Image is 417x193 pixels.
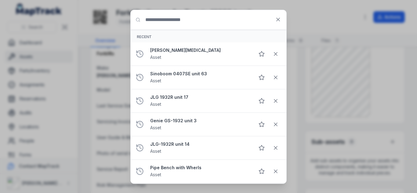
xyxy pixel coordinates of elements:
span: Recent [137,34,152,39]
span: Asset [150,78,161,83]
span: Asset [150,102,161,107]
span: Asset [150,172,161,177]
span: Asset [150,125,161,130]
strong: Sinoboom 0407SE unit 63 [150,71,250,77]
strong: JLG-1932R unit 14 [150,141,250,147]
a: JLG 1932R unit 17Asset [150,94,250,108]
span: Asset [150,55,161,60]
strong: [PERSON_NAME][MEDICAL_DATA] [150,47,250,53]
strong: Pipe Bench with Wherls [150,165,250,171]
span: Asset [150,148,161,154]
a: Pipe Bench with WherlsAsset [150,165,250,178]
a: [PERSON_NAME][MEDICAL_DATA]Asset [150,47,250,61]
a: Sinoboom 0407SE unit 63Asset [150,71,250,84]
a: Genie GS-1932 unit 3Asset [150,118,250,131]
a: JLG-1932R unit 14Asset [150,141,250,155]
strong: JLG 1932R unit 17 [150,94,250,100]
strong: Genie GS-1932 unit 3 [150,118,250,124]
